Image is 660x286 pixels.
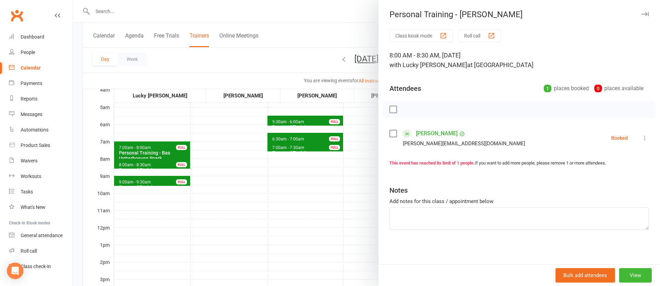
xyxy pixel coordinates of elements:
[9,228,73,243] a: General attendance kiosk mode
[9,122,73,138] a: Automations
[389,197,649,205] div: Add notes for this class / appointment below
[21,81,42,86] div: Payments
[544,85,551,92] div: 1
[21,142,50,148] div: Product Sales
[416,128,458,139] a: [PERSON_NAME]
[21,189,33,194] div: Tasks
[21,127,48,133] div: Automations
[378,10,660,19] div: Personal Training - [PERSON_NAME]
[389,186,408,195] div: Notes
[7,263,23,279] div: Open Intercom Messenger
[611,136,628,140] div: Booked
[9,91,73,107] a: Reports
[389,61,467,68] span: with Lucky [PERSON_NAME]
[9,76,73,91] a: Payments
[555,268,615,283] button: Bulk add attendees
[9,138,73,153] a: Product Sales
[21,233,63,238] div: General attendance
[458,29,501,42] button: Roll call
[21,112,42,117] div: Messages
[594,84,643,93] div: places available
[21,204,45,210] div: What's New
[467,61,533,68] span: at [GEOGRAPHIC_DATA]
[9,243,73,259] a: Roll call
[9,153,73,169] a: Waivers
[8,7,25,24] a: Clubworx
[389,51,649,70] div: 8:00 AM - 8:30 AM, [DATE]
[594,85,602,92] div: 0
[9,45,73,60] a: People
[21,158,37,163] div: Waivers
[21,65,41,71] div: Calendar
[389,160,649,167] div: If you want to add more people, please remove 1 or more attendees.
[21,34,44,40] div: Dashboard
[9,259,73,274] a: Class kiosk mode
[9,60,73,76] a: Calendar
[9,107,73,122] a: Messages
[9,169,73,184] a: Workouts
[389,160,475,166] strong: This event has reached its limit of 1 people.
[9,184,73,200] a: Tasks
[9,200,73,215] a: What's New
[21,264,51,269] div: Class check-in
[21,173,41,179] div: Workouts
[403,139,525,148] div: [PERSON_NAME][EMAIL_ADDRESS][DOMAIN_NAME]
[9,29,73,45] a: Dashboard
[21,96,37,102] div: Reports
[544,84,589,93] div: places booked
[619,268,652,283] button: View
[389,84,421,93] div: Attendees
[389,29,453,42] button: Class kiosk mode
[21,248,37,254] div: Roll call
[21,50,35,55] div: People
